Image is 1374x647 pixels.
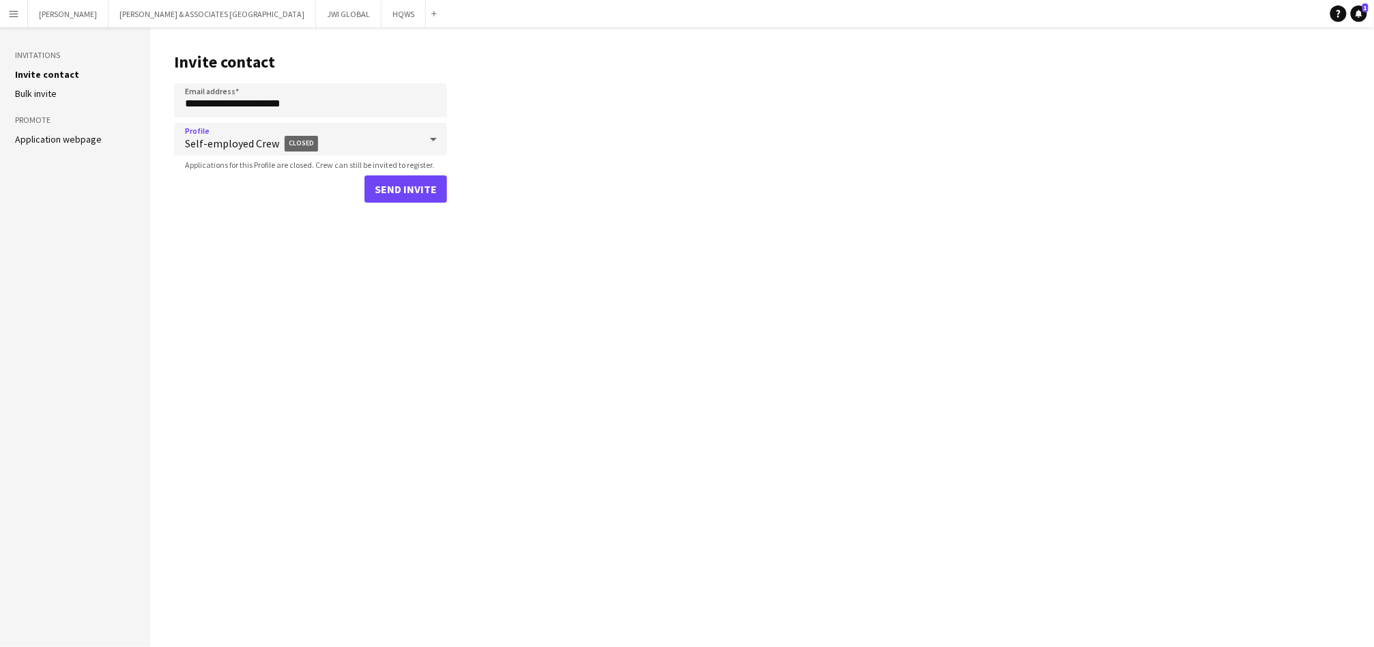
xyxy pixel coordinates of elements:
[285,136,318,152] span: Closed
[15,68,79,81] a: Invite contact
[174,160,445,170] span: Applications for this Profile are closed. Crew can still be invited to register.
[1362,3,1369,12] span: 1
[382,1,426,27] button: HQWS
[15,49,135,61] h3: Invitations
[15,133,102,145] a: Application webpage
[15,87,57,100] a: Bulk invite
[1351,5,1367,22] a: 1
[174,52,447,72] h1: Invite contact
[364,175,447,203] button: Send invite
[316,1,382,27] button: JWI GLOBAL
[109,1,316,27] button: [PERSON_NAME] & ASSOCIATES [GEOGRAPHIC_DATA]
[185,128,420,160] span: Self-employed Crew
[15,114,135,126] h3: Promote
[28,1,109,27] button: [PERSON_NAME]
